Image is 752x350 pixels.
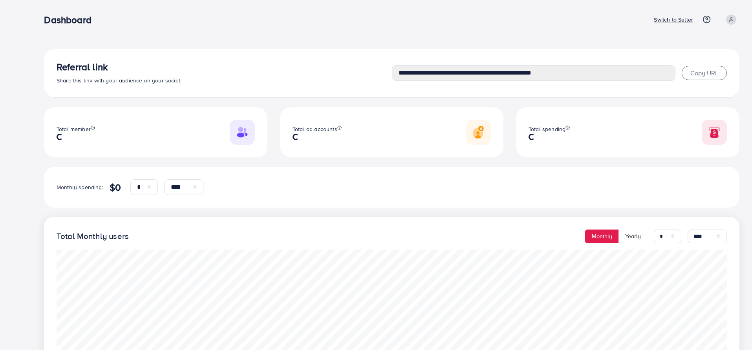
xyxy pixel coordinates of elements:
img: Responsive image [466,120,491,145]
span: Copy URL [690,69,718,77]
h3: Referral link [57,61,392,73]
span: Total member [57,125,91,133]
h4: $0 [110,182,121,193]
img: Responsive image [702,120,727,145]
span: Share this link with your audience on your social. [57,77,181,84]
span: Total spending [529,125,565,133]
button: Copy URL [682,66,727,80]
p: Monthly spending: [57,182,103,192]
p: Switch to Seller [654,15,693,24]
img: Responsive image [230,120,255,145]
button: Monthly [585,230,619,243]
h3: Dashboard [44,14,97,26]
span: Total ad accounts [293,125,337,133]
h4: Total Monthly users [57,232,129,241]
button: Yearly [618,230,648,243]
